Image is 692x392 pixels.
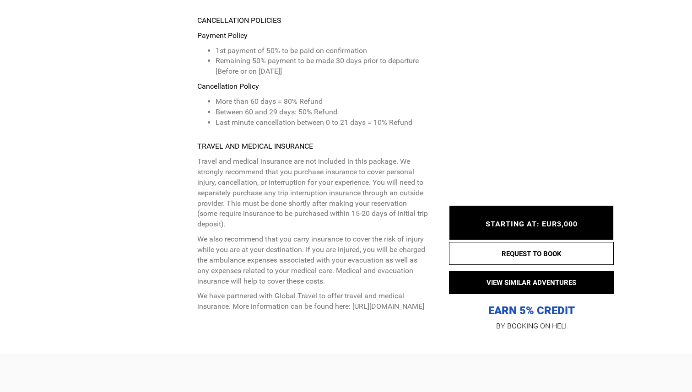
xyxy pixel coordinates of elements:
[197,31,248,40] strong: Payment Policy
[449,271,614,294] button: VIEW SIMILAR ADVENTURES
[216,118,428,128] li: Last minute cancellation between 0 to 21 days = 10% Refund
[449,242,614,265] button: REQUEST TO BOOK
[197,16,281,25] strong: Cancellation Policies
[449,212,614,318] p: EARN 5% CREDIT
[197,291,428,312] p: We have partnered with Global Travel to offer travel and medical insurance. More information can ...
[216,56,428,77] li: Remaining 50% payment to be made 30 days prior to departure [Before or on [DATE]]
[216,107,428,118] li: Between 60 and 29 days: 50% Refund
[486,220,578,228] span: STARTING AT: EUR3,000
[216,97,428,107] li: More than 60 days = 80% Refund
[197,156,428,230] p: Travel and medical insurance are not included in this package. We strongly recommend that you pur...
[197,142,313,150] strong: TRAVEL AND MEDICAL INSURANCE
[197,82,259,91] strong: Cancellation Policy
[449,320,614,333] p: BY BOOKING ON HELI
[197,234,428,286] p: We also recommend that you carry insurance to cover the risk of injury while you are at your dest...
[216,46,428,56] li: 1st payment of 50% to be paid on confirmation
